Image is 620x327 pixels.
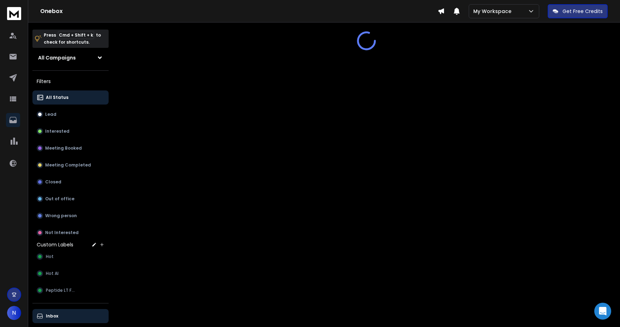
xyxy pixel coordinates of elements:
[7,7,21,20] img: logo
[45,128,69,134] p: Interested
[45,112,56,117] p: Lead
[32,124,109,138] button: Interested
[7,306,21,320] button: N
[32,76,109,86] h3: Filters
[37,241,73,248] h3: Custom Labels
[46,288,77,293] span: Peptide LT FUP
[44,32,101,46] p: Press to check for shortcuts.
[563,8,603,15] p: Get Free Credits
[594,303,611,320] div: Open Intercom Messenger
[473,8,514,15] p: My Workspace
[32,90,109,105] button: All Status
[45,145,82,151] p: Meeting Booked
[45,162,91,168] p: Meeting Completed
[32,175,109,189] button: Closed
[32,250,109,264] button: Hot
[32,158,109,172] button: Meeting Completed
[32,107,109,121] button: Lead
[45,196,74,202] p: Out of office
[58,31,94,39] span: Cmd + Shift + k
[38,54,76,61] h1: All Campaigns
[32,266,109,281] button: Hot AI
[40,7,438,15] h1: Onebox
[46,254,54,259] span: Hot
[32,192,109,206] button: Out of office
[548,4,608,18] button: Get Free Credits
[46,271,59,276] span: Hot AI
[45,230,79,235] p: Not Interested
[32,141,109,155] button: Meeting Booked
[32,51,109,65] button: All Campaigns
[45,179,61,185] p: Closed
[46,313,58,319] p: Inbox
[45,213,77,219] p: Wrong person
[32,209,109,223] button: Wrong person
[32,226,109,240] button: Not Interested
[46,95,68,100] p: All Status
[32,309,109,323] button: Inbox
[32,283,109,297] button: Peptide LT FUP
